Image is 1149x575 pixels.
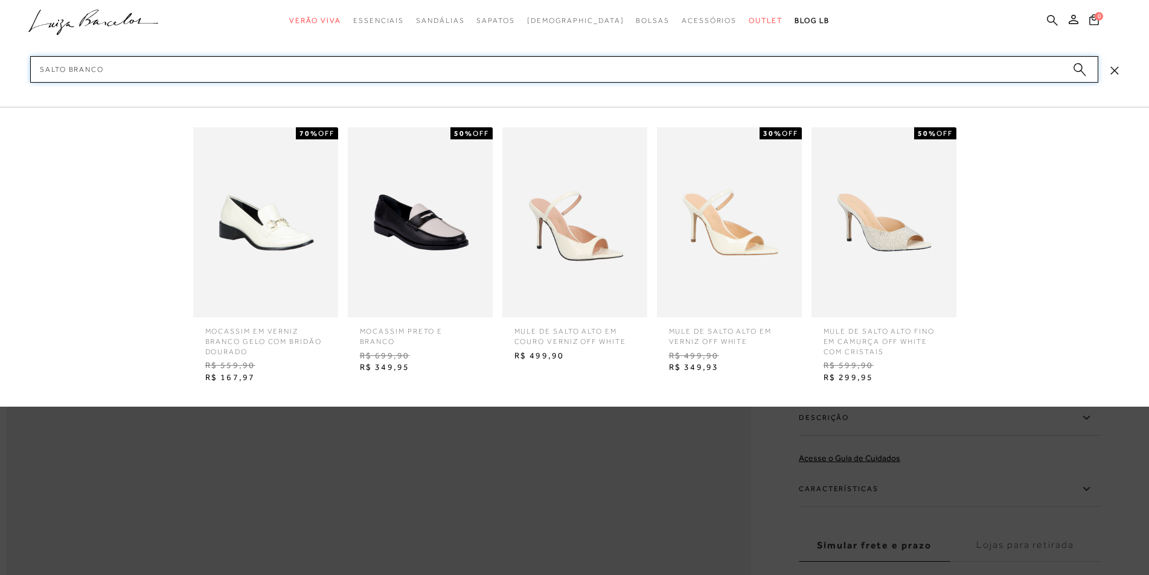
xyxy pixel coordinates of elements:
span: R$ 349,93 [660,358,799,376]
a: MULE DE SALTO ALTO EM VERNIZ OFF WHITE 30%OFF MULE DE SALTO ALTO EM VERNIZ OFF WHITE R$ 499,90 R$... [654,127,805,376]
img: MOCASSIM PRETO E BRANCO [348,127,493,317]
img: MOCASSIM EM VERNIZ BRANCO GELO COM BRIDÃO DOURADO [193,127,338,317]
span: Outlet [749,16,783,25]
span: OFF [318,129,334,138]
a: BLOG LB [795,10,830,32]
a: MOCASSIM PRETO E BRANCO 50%OFF MOCASSIM PRETO E BRANCO R$ 699,90 R$ 349,95 [345,127,496,376]
strong: 50% [454,129,473,138]
a: MULE DE SALTO ALTO FINO EM CAMURÇA OFF WHITE COM CRISTAIS 50%OFF MULE DE SALTO ALTO FINO EM CAMUR... [808,127,959,387]
span: R$ 167,97 [196,369,335,387]
a: MULE DE SALTO ALTO EM COURO VERNIZ OFF WHITE MULE DE SALTO ALTO EM COURO VERNIZ OFF WHITE R$ 499,90 [499,127,650,364]
span: Sapatos [476,16,514,25]
strong: 70% [299,129,318,138]
a: MOCASSIM EM VERNIZ BRANCO GELO COM BRIDÃO DOURADO 70%OFF MOCASSIM EM VERNIZ BRANCO GELO COM BRIDÃ... [190,127,341,387]
button: 0 [1086,13,1103,30]
a: categoryNavScreenReaderText [636,10,670,32]
span: MULE DE SALTO ALTO EM VERNIZ OFF WHITE [660,317,799,347]
a: categoryNavScreenReaderText [353,10,404,32]
span: R$ 559,90 [196,357,335,375]
a: noSubCategoriesText [527,10,624,32]
img: MULE DE SALTO ALTO EM VERNIZ OFF WHITE [657,127,802,317]
span: OFF [782,129,798,138]
span: Acessórios [682,16,737,25]
span: Bolsas [636,16,670,25]
strong: 30% [763,129,782,138]
span: R$ 499,90 [660,347,799,365]
span: [DEMOGRAPHIC_DATA] [527,16,624,25]
span: MULE DE SALTO ALTO FINO EM CAMURÇA OFF WHITE COM CRISTAIS [815,317,953,357]
img: MULE DE SALTO ALTO FINO EM CAMURÇA OFF WHITE COM CRISTAIS [811,127,956,317]
span: BLOG LB [795,16,830,25]
span: Verão Viva [289,16,341,25]
span: R$ 299,95 [815,369,953,387]
a: categoryNavScreenReaderText [289,10,341,32]
span: OFF [936,129,953,138]
span: Sandálias [416,16,464,25]
span: MOCASSIM PRETO E BRANCO [351,317,490,347]
span: MOCASSIM EM VERNIZ BRANCO GELO COM BRIDÃO DOURADO [196,317,335,357]
span: R$ 349,95 [351,358,490,376]
span: OFF [473,129,489,138]
strong: 50% [918,129,936,138]
img: MULE DE SALTO ALTO EM COURO VERNIZ OFF WHITE [502,127,647,317]
span: MULE DE SALTO ALTO EM COURO VERNIZ OFF WHITE [505,317,644,347]
span: R$ 599,90 [815,357,953,375]
a: categoryNavScreenReaderText [476,10,514,32]
span: 0 [1095,12,1103,21]
a: categoryNavScreenReaderText [749,10,783,32]
a: categoryNavScreenReaderText [416,10,464,32]
input: Buscar. [30,56,1098,83]
span: R$ 699,90 [351,347,490,365]
span: R$ 499,90 [505,347,644,365]
span: Essenciais [353,16,404,25]
a: categoryNavScreenReaderText [682,10,737,32]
